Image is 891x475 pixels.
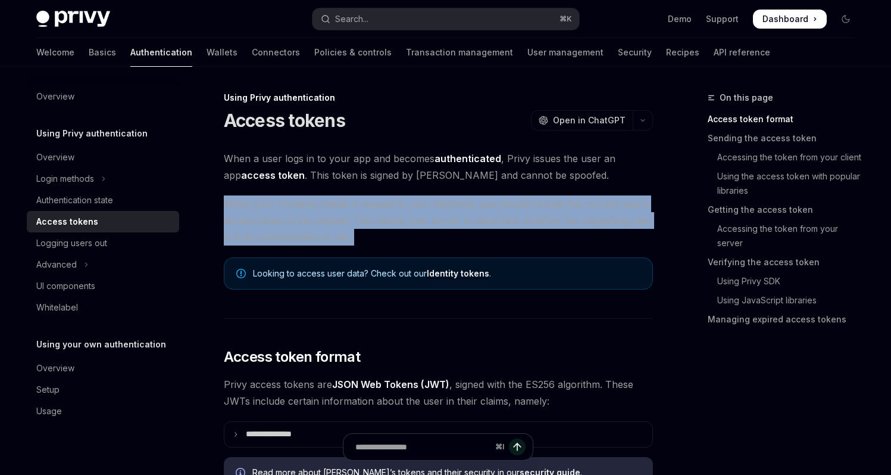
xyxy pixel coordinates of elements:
[753,10,827,29] a: Dashboard
[27,275,179,297] a: UI components
[36,300,78,315] div: Whitelabel
[36,361,74,375] div: Overview
[224,195,653,246] span: When your frontend makes a request to your backend, you should include the current user’s access ...
[27,379,179,401] a: Setup
[355,434,490,460] input: Ask a question...
[708,310,865,329] a: Managing expired access tokens
[708,148,865,167] a: Accessing the token from your client
[36,172,94,186] div: Login methods
[618,38,652,67] a: Security
[36,193,113,207] div: Authentication state
[27,358,179,379] a: Overview
[708,167,865,200] a: Using the access token with popular libraries
[224,110,345,131] h1: Access tokens
[708,272,865,291] a: Using Privy SDK
[668,13,692,25] a: Demo
[708,291,865,310] a: Using JavaScript libraries
[27,147,179,168] a: Overview
[36,404,62,418] div: Usage
[224,376,653,409] span: Privy access tokens are , signed with the ES256 algorithm. These JWTs include certain information...
[708,129,865,148] a: Sending the access token
[252,38,300,67] a: Connectors
[434,153,501,164] strong: authenticated
[27,211,179,232] a: Access tokens
[207,38,237,67] a: Wallets
[36,38,74,67] a: Welcome
[36,89,74,104] div: Overview
[706,13,739,25] a: Support
[666,38,699,67] a: Recipes
[708,110,865,129] a: Access token format
[253,268,640,280] span: Looking to access user data? Check out our .
[708,200,865,219] a: Getting the access token
[89,38,116,67] a: Basics
[335,12,368,26] div: Search...
[224,150,653,184] span: When a user logs in to your app and becomes , Privy issues the user an app . This token is signed...
[36,236,107,250] div: Logging users out
[312,8,579,30] button: Open search
[427,268,489,279] a: Identity tokens
[236,269,246,278] svg: Note
[762,13,808,25] span: Dashboard
[509,439,526,455] button: Send message
[332,378,449,391] a: JSON Web Tokens (JWT)
[531,110,633,131] button: Open in ChatGPT
[708,219,865,253] a: Accessing the token from your server
[36,383,60,397] div: Setup
[241,169,305,181] strong: access token
[27,86,179,107] a: Overview
[406,38,513,67] a: Transaction management
[36,126,148,141] h5: Using Privy authentication
[36,215,98,229] div: Access tokens
[224,347,361,367] span: Access token format
[224,92,653,104] div: Using Privy authentication
[553,114,626,126] span: Open in ChatGPT
[714,38,770,67] a: API reference
[27,232,179,254] a: Logging users out
[36,337,166,352] h5: Using your own authentication
[27,190,179,211] a: Authentication state
[36,257,77,272] div: Advanced
[27,401,179,422] a: Usage
[27,254,179,275] button: Toggle Advanced section
[720,91,773,105] span: On this page
[836,10,855,29] button: Toggle dark mode
[36,279,95,293] div: UI components
[708,253,865,272] a: Verifying the access token
[36,11,110,27] img: dark logo
[527,38,604,67] a: User management
[27,297,179,318] a: Whitelabel
[130,38,192,67] a: Authentication
[27,168,179,190] button: Toggle Login methods section
[314,38,392,67] a: Policies & controls
[36,150,74,164] div: Overview
[559,14,572,24] span: ⌘ K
